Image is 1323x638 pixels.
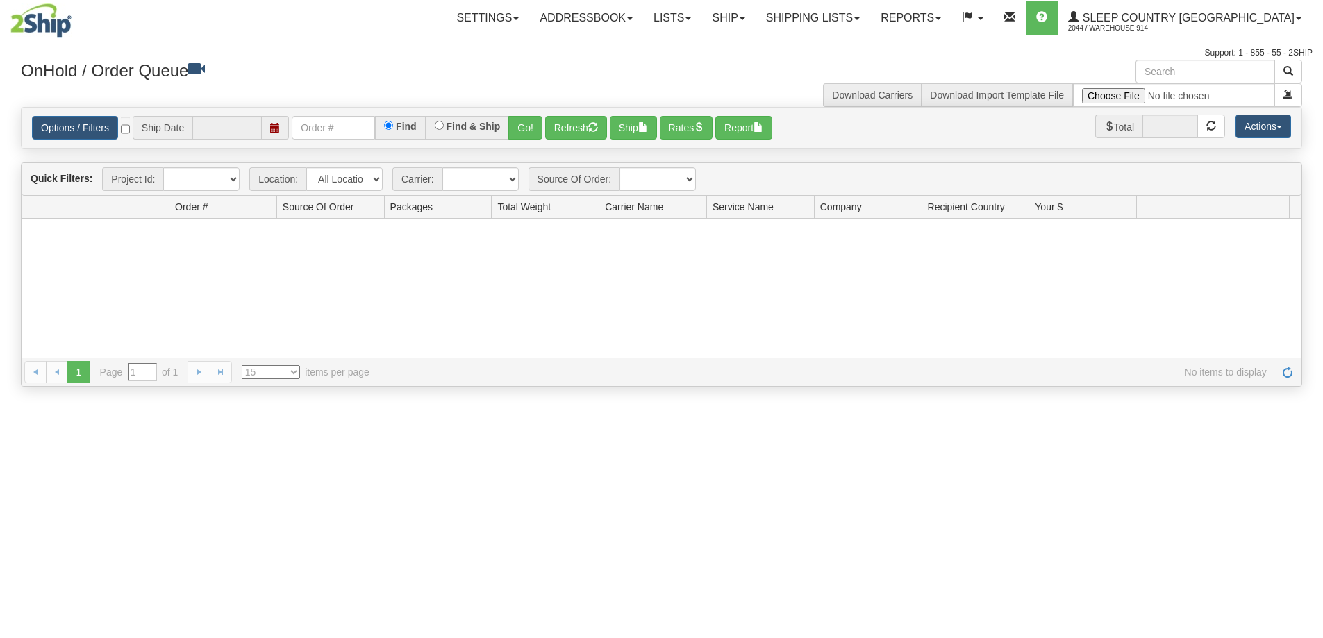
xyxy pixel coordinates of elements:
input: Import [1073,83,1275,107]
label: Quick Filters: [31,171,92,185]
a: Lists [643,1,701,35]
h3: OnHold / Order Queue [21,60,651,80]
a: Download Import Template File [930,90,1064,101]
span: Recipient Country [928,200,1005,214]
span: Company [820,200,862,214]
span: Project Id: [102,167,163,191]
span: 1 [67,361,90,383]
a: Ship [701,1,755,35]
a: Addressbook [529,1,643,35]
a: Options / Filters [32,116,118,140]
span: Source Of Order: [529,167,620,191]
span: items per page [242,365,369,379]
button: Ship [610,116,657,140]
button: Report [715,116,772,140]
a: Download Carriers [832,90,913,101]
a: Sleep Country [GEOGRAPHIC_DATA] 2044 / Warehouse 914 [1058,1,1312,35]
span: Order # [175,200,208,214]
span: Carrier Name [605,200,663,214]
button: Actions [1235,115,1291,138]
a: Settings [446,1,529,35]
label: Find & Ship [447,121,501,131]
span: Service Name [713,200,774,214]
span: Total [1095,115,1143,138]
span: Your $ [1035,200,1063,214]
input: Order # [292,116,375,140]
button: Refresh [545,116,607,140]
a: Refresh [1276,361,1299,383]
button: Search [1274,60,1302,83]
span: Ship Date [133,116,192,140]
div: Support: 1 - 855 - 55 - 2SHIP [10,47,1313,59]
span: 2044 / Warehouse 914 [1068,22,1172,35]
button: Rates [660,116,713,140]
span: Page of 1 [100,363,178,381]
span: Total Weight [497,200,551,214]
span: No items to display [389,365,1267,379]
span: Carrier: [392,167,442,191]
a: Shipping lists [756,1,870,35]
img: logo2044.jpg [10,3,72,38]
div: grid toolbar [22,163,1301,196]
span: Location: [249,167,306,191]
input: Search [1135,60,1275,83]
span: Source Of Order [283,200,354,214]
span: Sleep Country [GEOGRAPHIC_DATA] [1079,12,1295,24]
span: Packages [390,200,433,214]
label: Find [396,121,417,131]
button: Go! [508,116,542,140]
a: Reports [870,1,951,35]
